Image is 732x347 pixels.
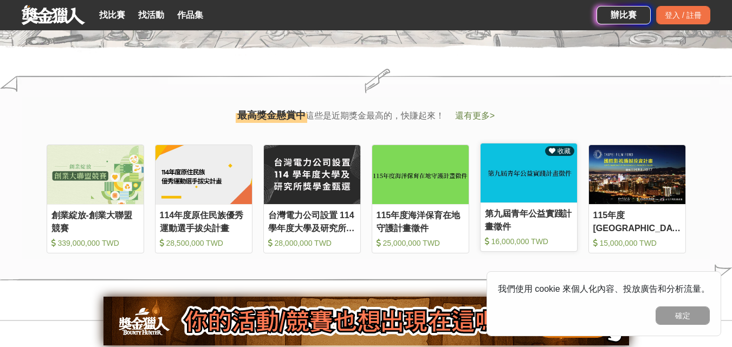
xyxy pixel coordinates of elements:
div: 339,000,000 TWD [51,238,139,249]
a: Cover Image114年度原住民族優秀運動選手拔尖計畫 28,500,000 TWD [155,145,252,254]
span: 我們使用 cookie 來個人化內容、投放廣告和分析流量。 [498,284,710,293]
div: 15,000,000 TWD [593,238,681,249]
img: Cover Image [589,145,685,205]
img: Cover Image [372,145,469,205]
a: 找活動 [134,8,169,23]
img: Cover Image [481,143,577,203]
a: 還有更多> [455,111,495,120]
span: 還有更多 > [455,111,495,120]
button: 確定 [656,306,710,325]
img: Cover Image [47,145,144,205]
div: 第九屆青年公益實踐計畫徵件 [485,207,573,232]
img: Cover Image [156,145,252,205]
div: 登入 / 註冊 [656,6,710,24]
span: 這些是近期獎金最高的，快賺起來！ [306,109,444,122]
a: Cover Image 收藏第九屆青年公益實踐計畫徵件 16,000,000 TWD [480,143,578,252]
img: 6ccb31e7-8982-4673-b535-16efbc99d484.png [103,297,629,345]
div: 28,000,000 TWD [268,238,356,249]
a: Cover Image創業綻放-創業大聯盟競賽 339,000,000 TWD [47,145,144,254]
span: 收藏 [555,147,570,155]
a: Cover Image台灣電力公司設置 114 學年度大學及研究所獎學金甄選 28,000,000 TWD [263,145,361,254]
div: 16,000,000 TWD [485,236,573,247]
div: 115年度[GEOGRAPHIC_DATA]「國際影視攝製投資計畫」 [593,209,681,233]
div: 114年度原住民族優秀運動選手拔尖計畫 [160,209,248,233]
div: 台灣電力公司設置 114 學年度大學及研究所獎學金甄選 [268,209,356,233]
div: 28,500,000 TWD [160,238,248,249]
div: 創業綻放-創業大聯盟競賽 [51,209,139,233]
div: 115年度海洋保育在地守護計畫徵件 [377,209,464,233]
img: Cover Image [264,145,360,205]
a: Cover Image115年度[GEOGRAPHIC_DATA]「國際影視攝製投資計畫」 15,000,000 TWD [588,145,686,254]
a: 辦比賽 [597,6,651,24]
a: Cover Image115年度海洋保育在地守護計畫徵件 25,000,000 TWD [372,145,469,254]
a: 找比賽 [95,8,129,23]
div: 25,000,000 TWD [377,238,464,249]
a: 作品集 [173,8,208,23]
span: 最高獎金懸賞中 [237,108,306,123]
